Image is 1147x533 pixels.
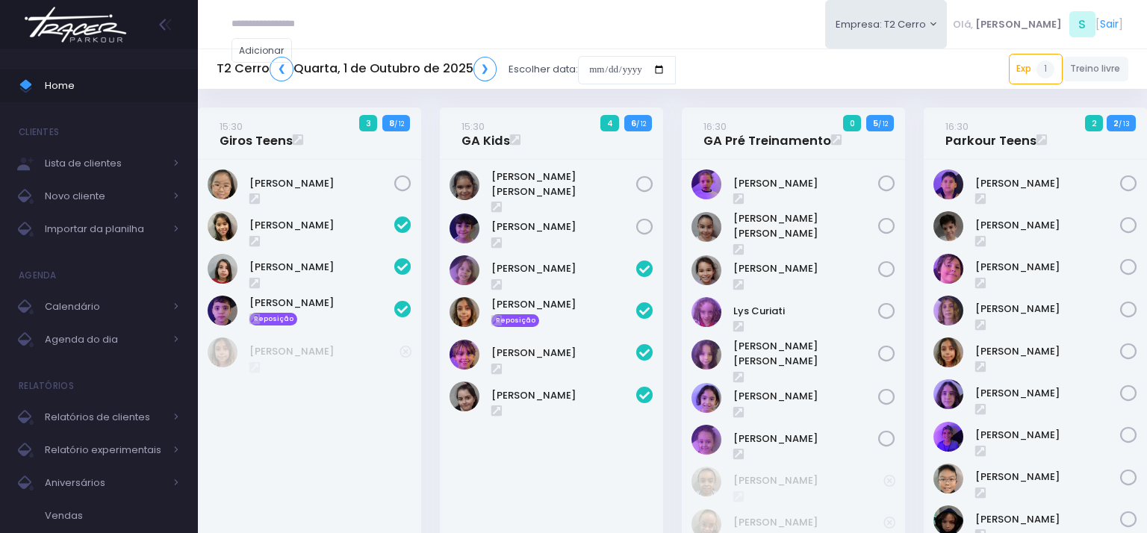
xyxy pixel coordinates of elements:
[691,425,721,455] img: Valentina Mesquita
[945,119,969,134] small: 16:30
[733,211,878,240] a: [PERSON_NAME] [PERSON_NAME]
[1085,115,1103,131] span: 2
[1069,11,1095,37] span: S
[491,219,636,234] a: [PERSON_NAME]
[249,296,394,311] a: [PERSON_NAME]
[450,255,479,285] img: Amora vizer cerqueira
[491,346,636,361] a: [PERSON_NAME]
[208,296,237,325] img: PIETRO OKAMOTO N. DE OLIVEIRA
[873,117,878,129] strong: 5
[1100,16,1119,32] a: Sair
[947,7,1128,41] div: [ ]
[217,57,497,81] h5: T2 Cerro Quarta, 1 de Outubro de 2025
[249,260,394,275] a: [PERSON_NAME]
[249,176,394,191] a: [PERSON_NAME]
[208,337,237,367] img: Marina Winck Arantes
[1063,57,1129,81] a: Treino livre
[691,467,721,496] img: Caroline Pacheco Duarte
[691,383,721,413] img: Rafaela Matos
[975,386,1120,401] a: [PERSON_NAME]
[450,213,479,243] img: Letícia Gonzalez Mendes
[933,254,963,284] img: Gabriel Leão
[249,218,394,233] a: [PERSON_NAME]
[45,297,164,317] span: Calendário
[208,254,237,284] img: Luana Beggs
[220,119,293,149] a: 15:30Giros Teens
[733,431,878,446] a: [PERSON_NAME]
[636,119,646,128] small: / 12
[733,473,883,488] a: [PERSON_NAME]
[491,314,539,328] span: Reposição
[450,170,479,200] img: Laura da Silva Borges
[220,119,243,134] small: 15:30
[491,261,636,276] a: [PERSON_NAME]
[933,379,963,409] img: Nina Hakim
[933,464,963,493] img: Vinícius Jun Sunami
[394,119,404,128] small: / 12
[733,261,878,276] a: [PERSON_NAME]
[1113,117,1119,129] strong: 2
[733,304,878,319] a: Lys Curiati
[733,176,878,191] a: [PERSON_NAME]
[878,119,888,128] small: / 12
[975,302,1120,317] a: [PERSON_NAME]
[45,506,179,526] span: Vendas
[473,57,497,81] a: ❯
[450,381,479,411] img: Valentina Relvas Souza
[733,389,878,404] a: [PERSON_NAME]
[975,218,1120,233] a: [PERSON_NAME]
[249,313,297,326] span: Reposição
[703,119,831,149] a: 16:30GA Pré Treinamento
[975,344,1120,359] a: [PERSON_NAME]
[19,371,74,401] h4: Relatórios
[691,340,721,370] img: Maria lana lewin
[600,115,619,131] span: 4
[933,422,963,452] img: Thiago Broitman
[975,470,1120,484] a: [PERSON_NAME]
[45,154,164,173] span: Lista de clientes
[975,176,1120,191] a: [PERSON_NAME]
[1119,119,1130,128] small: / 13
[45,187,164,206] span: Novo cliente
[733,515,883,530] a: [PERSON_NAME]
[19,261,57,290] h4: Agenda
[933,337,963,367] img: Marina Winck Arantes
[933,296,963,325] img: João Bernardes
[975,512,1120,527] a: [PERSON_NAME]
[491,169,636,199] a: [PERSON_NAME] [PERSON_NAME]
[491,388,636,403] a: [PERSON_NAME]
[389,117,394,129] strong: 8
[19,117,59,147] h4: Clientes
[45,219,164,239] span: Importar da planilha
[45,440,164,460] span: Relatório experimentais
[1036,60,1054,78] span: 1
[691,255,721,285] img: Keity Lisa kawabe
[953,17,973,32] span: Olá,
[975,17,1062,32] span: [PERSON_NAME]
[933,169,963,199] img: Felipe Jorge Bittar Sousa
[461,119,510,149] a: 15:30GA Kids
[733,339,878,368] a: [PERSON_NAME] [PERSON_NAME]
[933,211,963,241] img: Gabriel Amaral Alves
[45,330,164,349] span: Agenda do dia
[1009,54,1063,84] a: Exp1
[450,297,479,327] img: Marina Winck Arantes
[843,115,861,131] span: 0
[208,211,237,241] img: Catharina Morais Ablas
[691,169,721,199] img: Isabella Rodrigues Tavares
[975,428,1120,443] a: [PERSON_NAME]
[249,344,400,359] a: [PERSON_NAME]
[461,119,485,134] small: 15:30
[631,117,636,129] strong: 6
[703,119,727,134] small: 16:30
[45,408,164,427] span: Relatórios de clientes
[45,76,179,96] span: Home
[217,52,676,87] div: Escolher data:
[359,115,377,131] span: 3
[231,38,293,63] a: Adicionar
[208,169,237,199] img: Natália Mie Sunami
[491,297,636,312] a: [PERSON_NAME]
[975,260,1120,275] a: [PERSON_NAME]
[945,119,1036,149] a: 16:30Parkour Teens
[45,473,164,493] span: Aniversários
